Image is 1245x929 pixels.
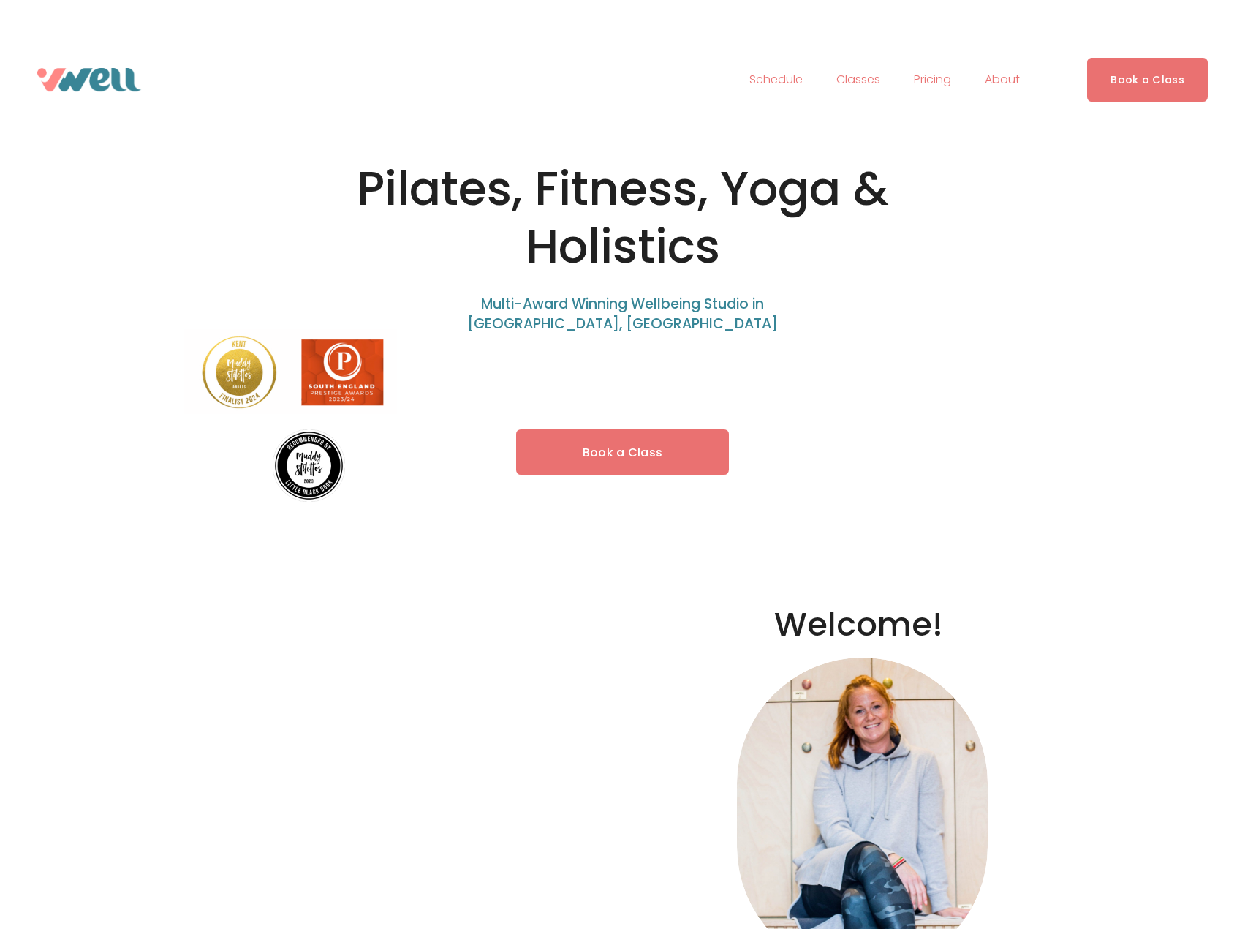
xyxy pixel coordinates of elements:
[467,294,778,334] span: Multi-Award Winning Wellbeing Studio in [GEOGRAPHIC_DATA], [GEOGRAPHIC_DATA]
[985,68,1020,91] a: folder dropdown
[836,69,880,91] span: Classes
[914,68,951,91] a: Pricing
[985,69,1020,91] span: About
[295,160,950,276] h1: Pilates, Fitness, Yoga & Holistics
[516,429,730,475] a: Book a Class
[1087,58,1208,101] a: Book a Class
[37,68,141,91] img: VWell
[774,603,950,646] h2: Welcome!
[836,68,880,91] a: folder dropdown
[749,68,803,91] a: Schedule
